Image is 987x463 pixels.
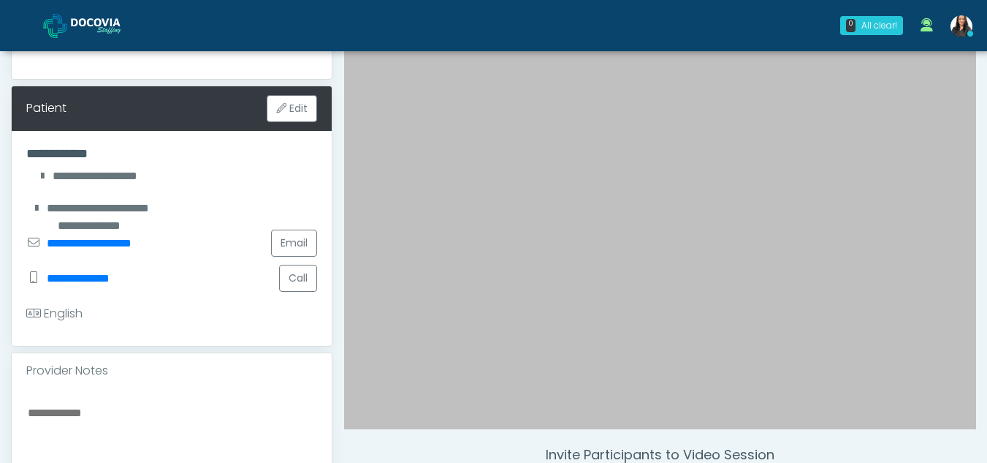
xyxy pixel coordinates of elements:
img: Docovia [43,14,67,38]
a: 0 All clear! [831,10,912,41]
button: Open LiveChat chat widget [12,6,56,50]
div: Patient [26,99,66,117]
a: Docovia [43,1,144,49]
button: Edit [267,95,317,122]
img: Docovia [71,18,144,33]
div: All clear! [861,19,897,32]
button: Call [279,265,317,292]
div: Provider Notes [12,353,332,388]
h4: Invite Participants to Video Session [344,447,976,463]
div: 0 [846,19,855,32]
img: Viral Patel [950,15,972,37]
div: English [26,305,83,323]
a: Email [271,230,317,257]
